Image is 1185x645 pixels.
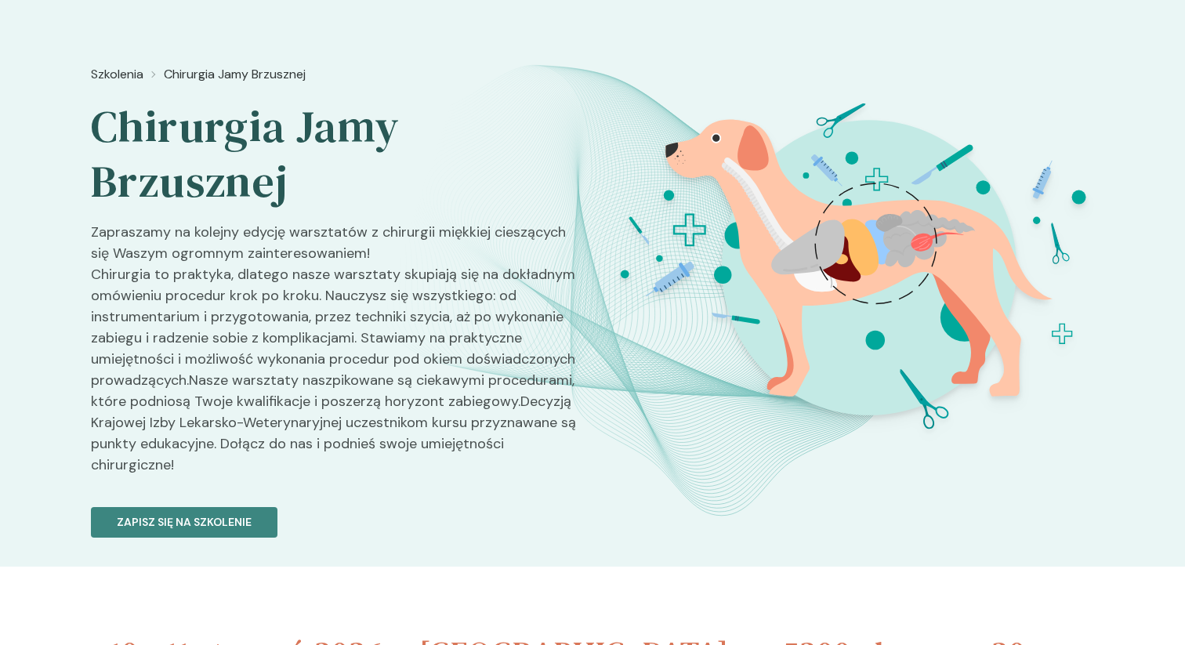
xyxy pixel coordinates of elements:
a: Szkolenia [91,65,143,84]
p: Zapisz się na szkolenie [117,514,252,531]
p: Zapraszamy na kolejny edycję warsztatów z chirurgii miękkiej cieszących się Waszym ogromnym zaint... [91,222,580,488]
img: aHfRoUMqNJQqH-fb_ChiruJB_BT.svg [591,59,1147,477]
h2: Chirurgia Jamy Brzusznej [91,100,580,209]
button: Zapisz się na szkolenie [91,507,277,538]
a: Chirurgia Jamy Brzusznej [164,65,306,84]
a: Zapisz się na szkolenie [91,488,580,538]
